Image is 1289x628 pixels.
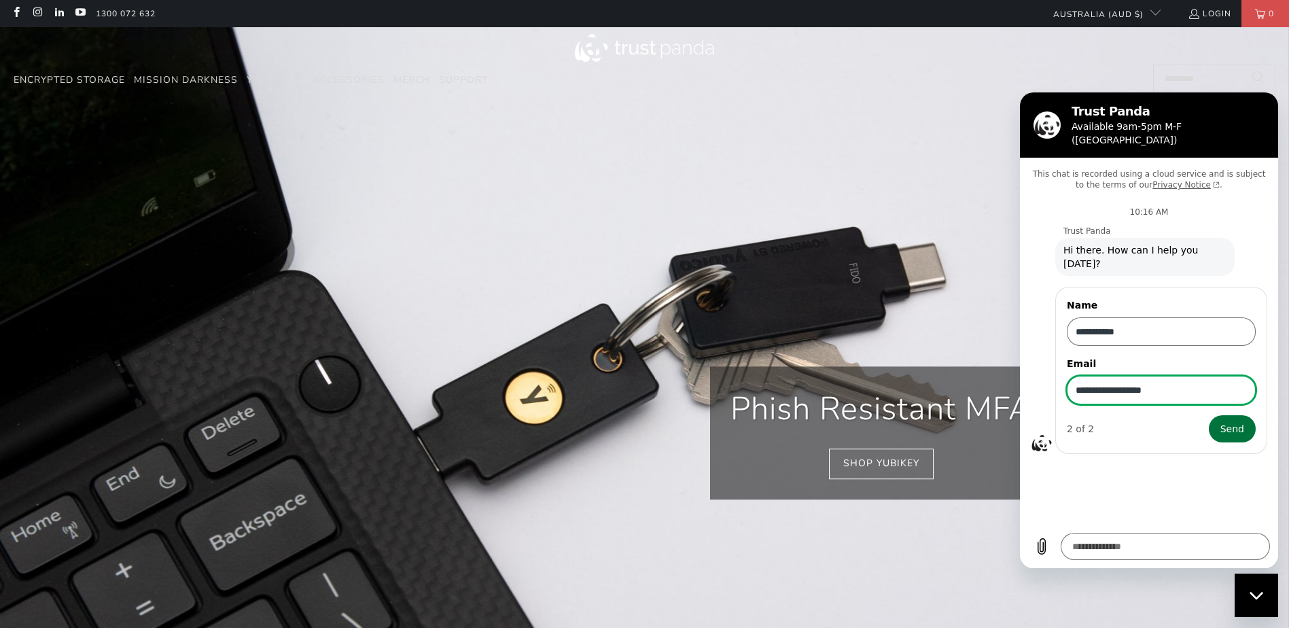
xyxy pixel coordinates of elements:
span: Support [439,73,488,86]
button: Search [1241,65,1275,94]
input: Search... [1153,65,1275,94]
a: Accessories [313,65,385,97]
summary: YubiKey [247,65,304,97]
a: Support [439,65,488,97]
a: Mission Darkness [134,65,238,97]
span: Accessories [313,73,385,86]
a: Encrypted Storage [14,65,125,97]
iframe: Button to launch messaging window, conversation in progress [1235,574,1278,617]
a: Trust Panda Australia on YouTube [74,8,86,19]
iframe: Messaging window [1020,92,1278,568]
img: Trust Panda Australia [575,34,714,62]
span: Encrypted Storage [14,73,125,86]
a: Merch [393,65,430,97]
a: Trust Panda Australia on LinkedIn [53,8,65,19]
span: Merch [393,73,430,86]
a: Trust Panda Australia on Instagram [31,8,43,19]
span: Mission Darkness [134,73,238,86]
nav: Translation missing: en.navigation.header.main_nav [14,65,488,97]
a: 1300 072 632 [96,6,156,21]
a: Login [1188,6,1231,21]
a: Shop YubiKey [829,449,934,479]
span: YubiKey [247,73,289,86]
a: Trust Panda Australia on Facebook [10,8,22,19]
p: Phish Resistant MFA [730,387,1032,432]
